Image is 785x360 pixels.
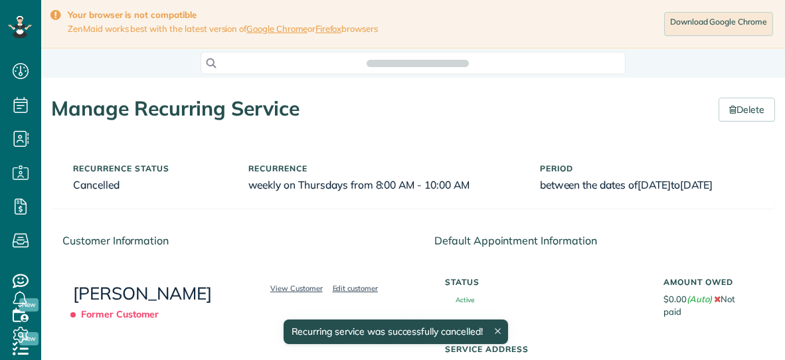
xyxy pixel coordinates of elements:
h5: Status [445,278,644,286]
a: Delete [719,98,775,122]
h5: Recurrence [248,164,520,173]
a: [PERSON_NAME] [73,282,212,304]
div: Recurring service was successfully cancelled! [283,319,507,344]
h5: Amount Owed [663,278,753,286]
a: View Customer [266,282,327,294]
h6: between the dates of to [540,179,753,191]
span: ZenMaid works best with the latest version of or browsers [68,23,378,35]
span: [DATE] [638,178,671,191]
h5: Service Address [445,345,753,353]
h5: Period [540,164,753,173]
h1: Manage Recurring Service [51,98,699,120]
strong: Your browser is not compatible [68,9,378,21]
span: Former Customer [73,303,165,326]
a: Download Google Chrome [664,12,773,36]
span: [DATE] [680,178,713,191]
div: Customer Information [52,223,403,259]
div: $0.00 Not paid [654,271,763,318]
span: Active [445,297,474,304]
a: Firefox [315,23,342,34]
h6: Cancelled [73,179,228,191]
span: Search ZenMaid… [380,56,455,70]
div: Default Appointment Information [424,223,774,259]
h6: weekly on Thursdays from 8:00 AM - 10:00 AM [248,179,520,191]
a: Edit customer [329,282,383,294]
a: Google Chrome [246,23,307,34]
h5: Recurrence status [73,164,228,173]
em: (Auto) [687,294,712,304]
